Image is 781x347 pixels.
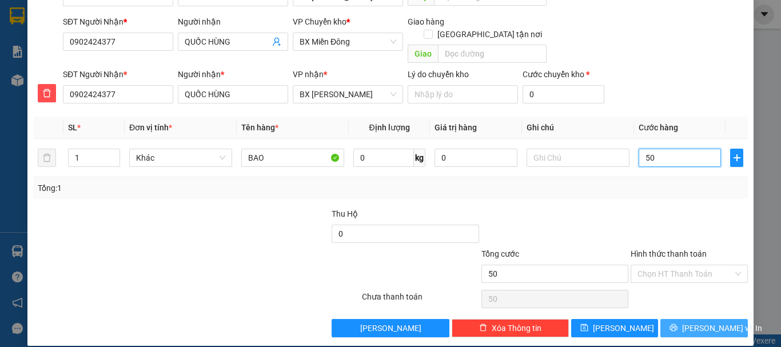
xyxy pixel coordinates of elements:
span: kg [414,149,425,167]
div: 0703564211 [10,51,101,67]
span: [PERSON_NAME] [593,322,654,334]
div: LỢI [109,37,201,51]
button: delete [38,149,56,167]
span: VP nhận [293,70,324,79]
span: [PERSON_NAME] [360,322,421,334]
span: Định lượng [369,123,409,132]
div: Chưa thanh toán [361,290,480,310]
span: SL [68,123,77,132]
span: [PERSON_NAME] và In [682,322,762,334]
div: SĐT Người Nhận [63,68,173,81]
span: Đơn vị tính [129,123,172,132]
div: Người nhận [178,68,288,81]
th: Ghi chú [522,117,634,139]
button: delete [38,84,56,102]
input: 0 [435,149,517,167]
span: Xóa Thông tin [492,322,541,334]
span: Nhận: [109,11,137,23]
input: Dọc đường [438,45,547,63]
div: DUY ANH [10,37,101,51]
button: deleteXóa Thông tin [452,319,569,337]
span: Thu Hộ [332,209,358,218]
div: 80.000 [107,74,202,90]
span: Giao hàng [408,17,444,26]
span: user-add [272,37,281,46]
button: printer[PERSON_NAME] và In [660,319,748,337]
span: Cước hàng [639,123,678,132]
span: Giao [408,45,438,63]
span: save [580,324,588,333]
div: SĐT Người Nhận [63,15,173,28]
button: save[PERSON_NAME] [571,319,659,337]
div: Người nhận [178,15,288,28]
button: [PERSON_NAME] [332,319,449,337]
span: delete [479,324,487,333]
div: Cước chuyển kho [523,68,604,81]
span: [GEOGRAPHIC_DATA] tận nơi [433,28,547,41]
label: Hình thức thanh toán [631,249,707,258]
span: Giá trị hàng [435,123,477,132]
input: SĐT người nhận [63,85,173,103]
span: printer [670,324,678,333]
input: Tên người nhận [178,85,288,103]
span: delete [38,89,55,98]
div: BX [PERSON_NAME] [109,10,201,37]
div: VP [PERSON_NAME] [10,10,101,37]
span: Gửi: [10,11,27,23]
span: plus [731,153,743,162]
span: CC : [107,77,123,89]
span: VP Chuyển kho [293,17,346,26]
input: Lý do chuyển kho [408,85,518,103]
input: Ghi Chú [527,149,629,167]
input: VD: Bàn, Ghế [241,149,344,167]
span: Tổng cước [481,249,519,258]
span: Tên hàng [241,123,278,132]
span: BX Miền Đông [300,33,396,50]
span: Khác [136,149,225,166]
span: BX Phạm Văn Đồng [300,86,396,103]
label: Lý do chuyển kho [408,70,469,79]
div: 0989353174 [109,51,201,67]
button: plus [730,149,743,167]
div: Tổng: 1 [38,182,302,194]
